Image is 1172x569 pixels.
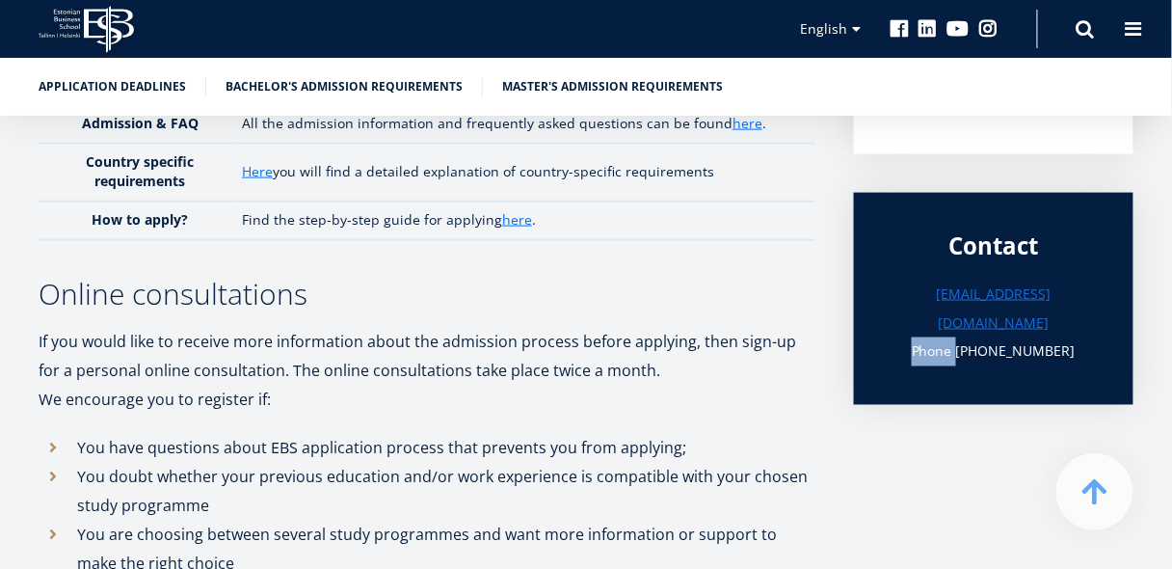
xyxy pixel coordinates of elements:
a: Linkedin [919,19,938,39]
li: You have questions about EBS application process that prevents you from applying; [39,434,815,463]
a: Facebook [890,19,909,39]
a: Youtube [947,19,970,39]
td: you will find a detailed explanation of country-specific requirements [232,144,815,202]
a: Bachelor's admission requirements [226,77,463,96]
strong: Country specific requirements [87,152,195,190]
td: All the admission information and frequently asked questions can be found . [232,105,815,144]
a: [EMAIL_ADDRESS][DOMAIN_NAME] [892,280,1095,338]
h3: Online consultations [39,280,815,309]
strong: Admission & FAQ [82,114,199,132]
a: Instagram [979,19,999,39]
li: You doubt whether your previous education and/or work experience is compatible with your chosen s... [39,463,815,521]
p: Find the step-by-step guide for applying . [242,210,796,230]
a: here [732,114,762,133]
a: Here [242,162,273,181]
a: Application deadlines [39,77,186,96]
h3: Phone [PHONE_NUMBER] [892,338,1095,366]
strong: How to apply? [93,210,189,229]
div: Contact [892,231,1095,260]
a: here [502,210,532,230]
a: Master's admission requirements [502,77,723,96]
p: If you would like to receive more information about the admission process before applying, then s... [39,328,815,386]
p: We encourage you to register if: [39,386,815,415]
